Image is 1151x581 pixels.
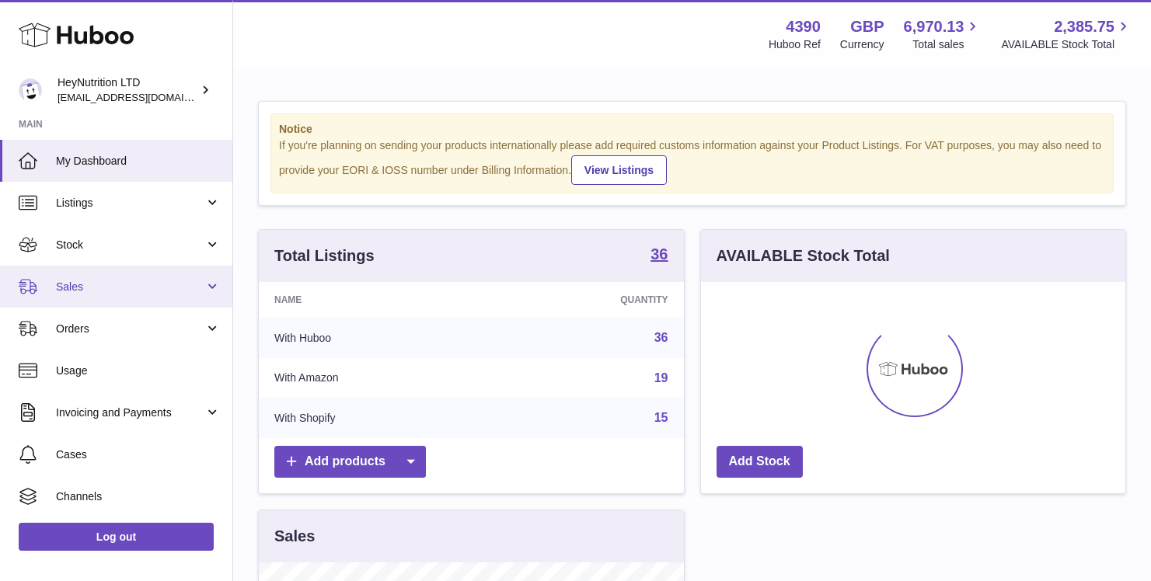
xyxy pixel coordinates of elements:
[19,78,42,102] img: info@heynutrition.com
[904,16,982,52] a: 6,970.13 Total sales
[571,155,667,185] a: View Listings
[654,371,668,384] a: 19
[56,196,204,210] span: Listings
[1001,37,1132,52] span: AVAILABLE Stock Total
[56,238,204,252] span: Stock
[650,246,668,265] a: 36
[56,280,204,294] span: Sales
[56,322,204,336] span: Orders
[650,246,668,262] strong: 36
[56,364,221,378] span: Usage
[786,16,821,37] strong: 4390
[717,446,803,478] a: Add Stock
[259,358,491,398] td: With Amazon
[259,398,491,438] td: With Shopify
[58,91,228,103] span: [EMAIL_ADDRESS][DOMAIN_NAME]
[840,37,884,52] div: Currency
[259,318,491,358] td: With Huboo
[654,331,668,344] a: 36
[56,154,221,169] span: My Dashboard
[769,37,821,52] div: Huboo Ref
[274,526,315,547] h3: Sales
[279,138,1105,185] div: If you're planning on sending your products internationally please add required customs informati...
[491,282,683,318] th: Quantity
[274,245,375,266] h3: Total Listings
[654,411,668,424] a: 15
[850,16,884,37] strong: GBP
[274,446,426,478] a: Add products
[1001,16,1132,52] a: 2,385.75 AVAILABLE Stock Total
[279,122,1105,137] strong: Notice
[19,523,214,551] a: Log out
[56,489,221,504] span: Channels
[259,282,491,318] th: Name
[1054,16,1114,37] span: 2,385.75
[56,447,221,462] span: Cases
[56,405,204,420] span: Invoicing and Payments
[717,245,890,266] h3: AVAILABLE Stock Total
[904,16,964,37] span: 6,970.13
[912,37,982,52] span: Total sales
[58,75,197,105] div: HeyNutrition LTD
